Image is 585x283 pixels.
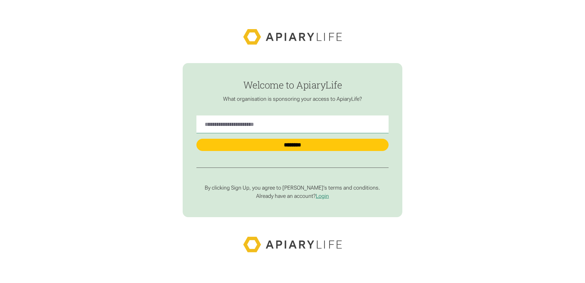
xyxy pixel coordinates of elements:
p: By clicking Sign Up, you agree to [PERSON_NAME]’s terms and conditions. [196,184,389,191]
p: Already have an account? [196,193,389,199]
form: find-employer [183,63,402,217]
a: Login [316,193,329,199]
h1: Welcome to ApiaryLife [196,80,389,90]
p: What organisation is sponsoring your access to ApiaryLife? [196,96,389,102]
